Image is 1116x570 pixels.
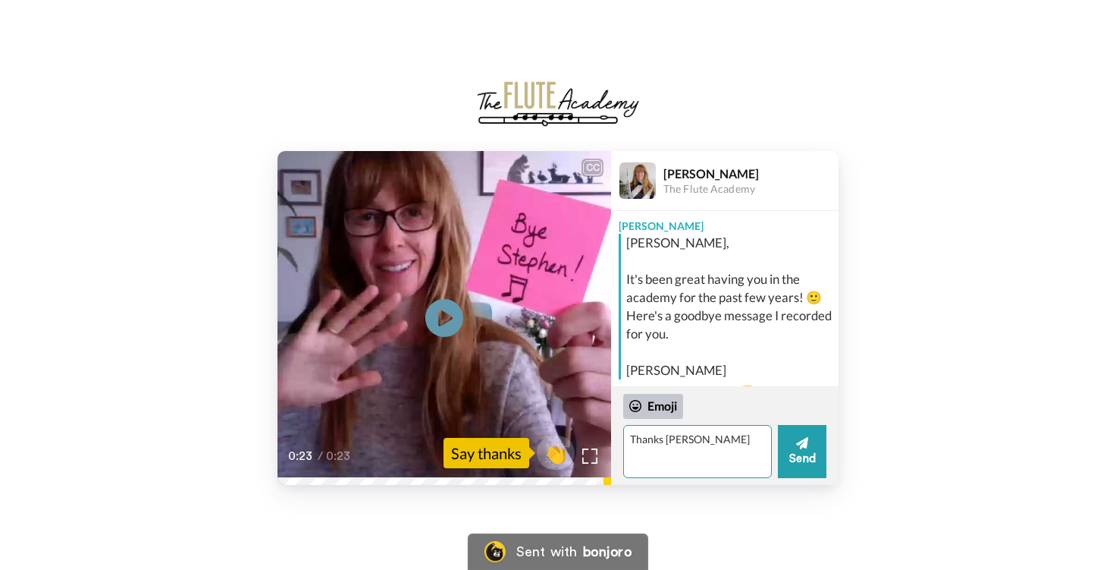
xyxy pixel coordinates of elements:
[663,183,838,196] div: The Flute Academy
[623,394,683,418] div: Emoji
[326,447,353,465] span: 0:23
[663,166,838,181] div: [PERSON_NAME]
[537,441,575,465] span: 👏
[288,447,315,465] span: 0:23
[691,386,758,416] img: message.svg
[611,386,839,441] div: Send [PERSON_NAME] a reply.
[583,160,602,175] div: CC
[444,438,529,468] div: Say thanks
[619,162,656,199] img: Profile Image
[778,425,826,478] button: Send
[582,449,597,464] img: Full screen
[623,425,772,478] textarea: Thanks [PERSON_NAME]
[611,211,839,234] div: [PERSON_NAME]
[537,436,575,470] button: 👏
[475,80,641,128] img: logo
[318,447,323,465] span: /
[626,234,835,379] div: [PERSON_NAME], It's been great having you in the academy for the past few years! 🙂 Here's a goodb...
